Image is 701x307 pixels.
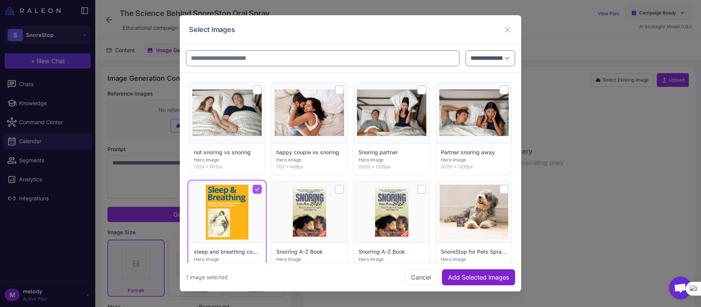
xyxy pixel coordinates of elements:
[359,148,425,157] p: Snoring partner
[441,163,507,170] p: 2000 × 1335px
[442,270,515,286] button: Add Selected Images
[276,157,342,163] p: Hero Image
[441,148,507,157] p: Partner snoring away
[359,256,425,263] p: Hero Image
[357,90,426,136] img: Snoring partner
[194,248,260,256] p: sleep and breathing cover
[206,185,248,240] img: sleep and breathing cover
[275,90,344,136] img: happy couple vs snoring
[192,90,262,136] img: not snoring vs snoring
[276,248,342,256] p: Snorring A-Z Book
[194,163,260,170] p: 1200 × 801px
[194,148,260,157] p: not snoring vs snoring
[276,148,342,157] p: happy couple vs snoring
[194,256,260,263] p: Hero Image
[441,157,507,163] p: Hero Image
[359,163,425,170] p: 2000 × 1335px
[405,270,437,286] button: Cancel
[669,277,692,299] a: Open chat
[276,163,342,170] p: 702 × 468px
[373,185,411,240] img: Snorring A-Z Book
[186,273,228,282] div: 1 image selected
[276,256,342,263] p: Hero Image
[359,248,425,256] p: Snorring A-Z Book
[441,248,507,256] p: SnoreStop for Pets Spray lifestyle
[194,157,260,163] p: Hero Image
[359,157,425,163] p: Hero Image
[439,90,509,136] img: Partner snoring away
[290,185,328,240] img: Snorring A-Z Book
[441,256,507,263] p: Hero Image
[440,185,508,240] img: SnoreStop for Pets Spray lifestyle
